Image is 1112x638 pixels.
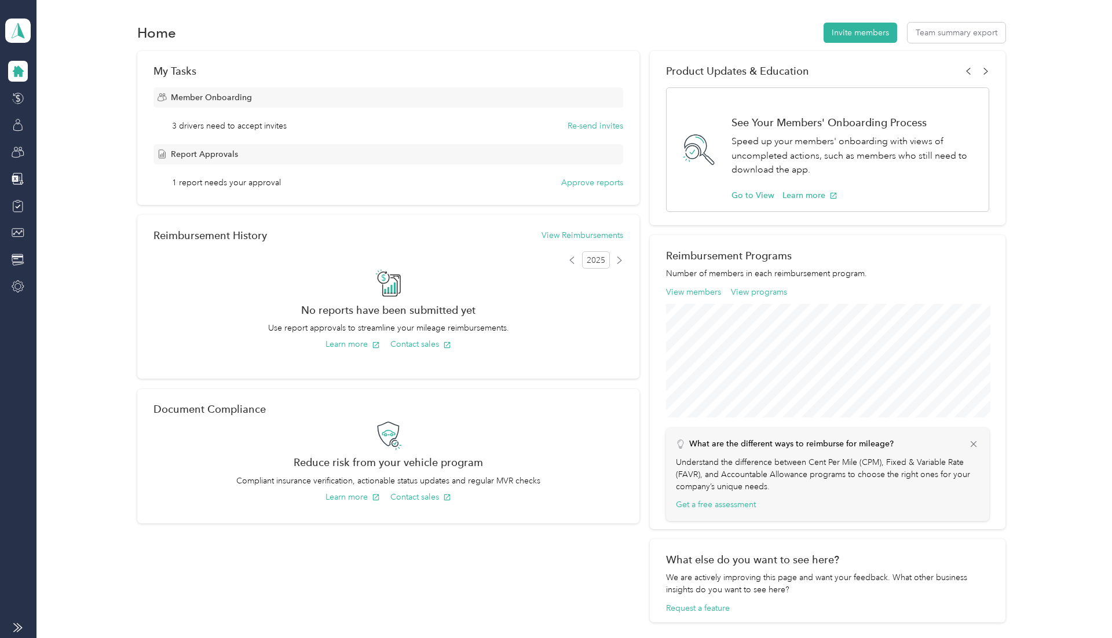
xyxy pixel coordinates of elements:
[731,116,976,129] h1: See Your Members' Onboarding Process
[561,177,623,189] button: Approve reports
[153,229,267,241] h2: Reimbursement History
[731,286,787,298] button: View programs
[137,27,176,39] h1: Home
[153,475,623,487] p: Compliant insurance verification, actionable status updates and regular MVR checks
[666,553,989,566] div: What else do you want to see here?
[153,456,623,468] h2: Reduce risk from your vehicle program
[666,571,989,596] div: We are actively improving this page and want your feedback. What other business insights do you w...
[666,65,809,77] span: Product Updates & Education
[731,134,976,177] p: Speed up your members' onboarding with views of uncompleted actions, such as members who still ne...
[153,403,266,415] h2: Document Compliance
[824,23,897,43] button: Invite members
[390,338,451,350] button: Contact sales
[390,491,451,503] button: Contact sales
[568,120,623,132] button: Re-send invites
[666,250,989,262] h2: Reimbursement Programs
[676,456,979,493] p: Understand the difference between Cent Per Mile (CPM), Fixed & Variable Rate (FAVR), and Accounta...
[666,267,989,280] p: Number of members in each reimbursement program.
[731,189,774,201] button: Go to View
[153,65,623,77] div: My Tasks
[172,177,281,189] span: 1 report needs your approval
[782,189,837,201] button: Learn more
[153,322,623,334] p: Use report approvals to streamline your mileage reimbursements.
[666,286,721,298] button: View members
[153,304,623,316] h2: No reports have been submitted yet
[908,23,1005,43] button: Team summary export
[689,438,894,450] p: What are the different ways to reimburse for mileage?
[325,338,380,350] button: Learn more
[676,498,756,511] button: Get a free assessment
[542,229,623,241] button: View Reimbursements
[666,602,730,614] button: Request a feature
[325,491,380,503] button: Learn more
[582,251,610,269] span: 2025
[1047,573,1112,638] iframe: Everlance-gr Chat Button Frame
